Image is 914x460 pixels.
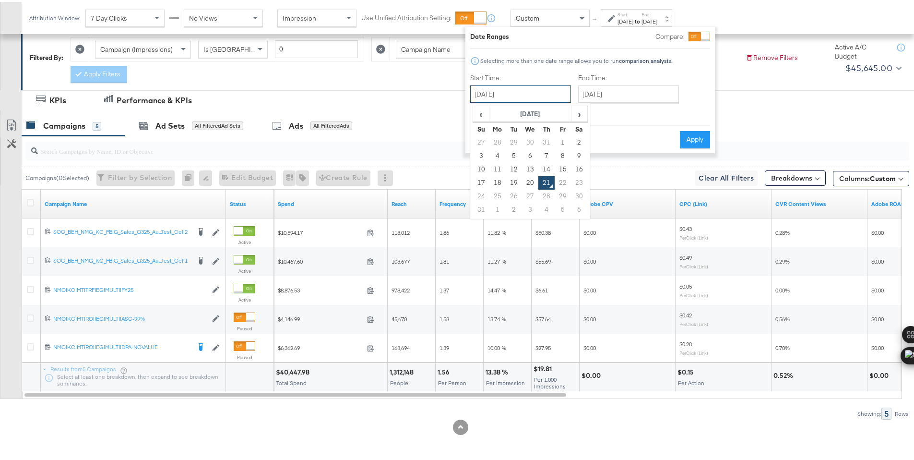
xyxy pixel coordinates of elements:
[641,16,657,24] div: [DATE]
[278,198,384,206] a: The total amount spent to date.
[572,105,587,119] span: ›
[283,12,316,21] span: Impression
[522,134,538,147] td: 30
[765,169,826,184] button: Breakdowns
[473,134,489,147] td: 27
[234,237,255,243] label: Active
[390,366,416,375] div: 1,312,148
[439,342,449,350] span: 1.39
[289,119,303,130] div: Ads
[30,51,63,61] div: Filtered By:
[234,324,255,330] label: Paused
[842,59,903,74] button: $45,645.00
[390,377,408,385] span: People
[538,174,555,188] td: 21
[234,295,255,301] label: Active
[534,374,566,388] span: Per 1,000 Impressions
[392,198,432,206] a: The number of people your ad was served to.
[869,369,891,378] div: $0.00
[870,172,896,181] span: Custom
[438,377,466,385] span: Per Person
[203,43,277,52] span: Is [GEOGRAPHIC_DATA]
[775,342,790,350] span: 0.70%
[489,134,506,147] td: 28
[555,147,571,161] td: 8
[487,342,506,350] span: 10.00 %
[489,104,571,121] th: [DATE]
[679,233,708,239] sub: Per Click (Link)
[189,12,217,21] span: No Views
[473,161,489,174] td: 10
[516,12,539,21] span: Custom
[775,256,790,263] span: 0.29%
[522,201,538,215] td: 3
[583,342,596,350] span: $0.00
[439,198,480,206] a: The average number of times your ad was served to each person.
[489,161,506,174] td: 11
[679,281,692,288] span: $0.05
[746,51,798,61] button: Remove Filters
[679,319,708,325] sub: Per Click (Link)
[522,161,538,174] td: 13
[617,16,633,24] div: [DATE]
[53,341,190,351] a: NMO|KC|MT|ROI|EG|MULTI|DPA-NOVALUE
[538,161,555,174] td: 14
[53,255,190,265] a: SOC_BEH_NMG_KC_FBIG_Sales_Q325_Au...Test_Cell1
[538,121,555,134] th: Th
[871,285,884,292] span: $0.00
[871,314,884,321] span: $0.00
[234,266,255,272] label: Active
[29,13,81,20] div: Attribution Window:
[392,342,410,350] span: 163,694
[53,255,190,263] div: SOC_BEH_NMG_KC_FBIG_Sales_Q325_Au...Test_Cell1
[677,366,697,375] div: $0.15
[871,342,884,350] span: $0.00
[486,377,525,385] span: Per Impression
[91,12,127,21] span: 7 Day Clicks
[538,201,555,215] td: 4
[775,198,864,206] a: CVR Content Views
[583,198,672,206] a: Adobe CPV
[679,262,708,267] sub: Per Click (Link)
[833,169,909,184] button: Columns:Custom
[473,188,489,201] td: 24
[506,121,522,134] th: Tu
[641,10,657,16] label: End:
[43,119,85,130] div: Campaigns
[678,377,704,385] span: Per Action
[361,12,451,21] label: Use Unified Attribution Setting:
[617,10,633,16] label: Start:
[392,285,410,292] span: 978,422
[679,339,692,346] span: $0.28
[535,256,551,263] span: $55.69
[506,161,522,174] td: 12
[538,147,555,161] td: 7
[392,256,410,263] span: 103,677
[234,352,255,359] label: Paused
[489,188,506,201] td: 25
[535,285,548,292] span: $6.61
[619,55,671,62] strong: comparison analysis
[473,201,489,215] td: 31
[100,43,173,52] span: Campaign (Impressions)
[522,121,538,134] th: We
[392,227,410,234] span: 113,012
[555,161,571,174] td: 15
[487,314,506,321] span: 13.74 %
[230,198,270,206] a: Shows the current state of your Ad Campaign.
[276,377,307,385] span: Total Spend
[49,93,66,104] div: KPIs
[489,121,506,134] th: Mo
[555,121,571,134] th: Fr
[679,198,768,206] a: The average cost for each link click you've received from your ad.
[53,284,207,292] a: NMO|KC|MT|TRF|EG|MULTI|FY25
[571,188,587,201] td: 30
[679,223,692,230] span: $0.43
[487,227,506,234] span: 11.82 %
[835,41,888,59] div: Active A/C Budget
[583,314,596,321] span: $0.00
[871,227,884,234] span: $0.00
[522,174,538,188] td: 20
[679,348,708,354] sub: Per Click (Link)
[680,129,710,146] button: Apply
